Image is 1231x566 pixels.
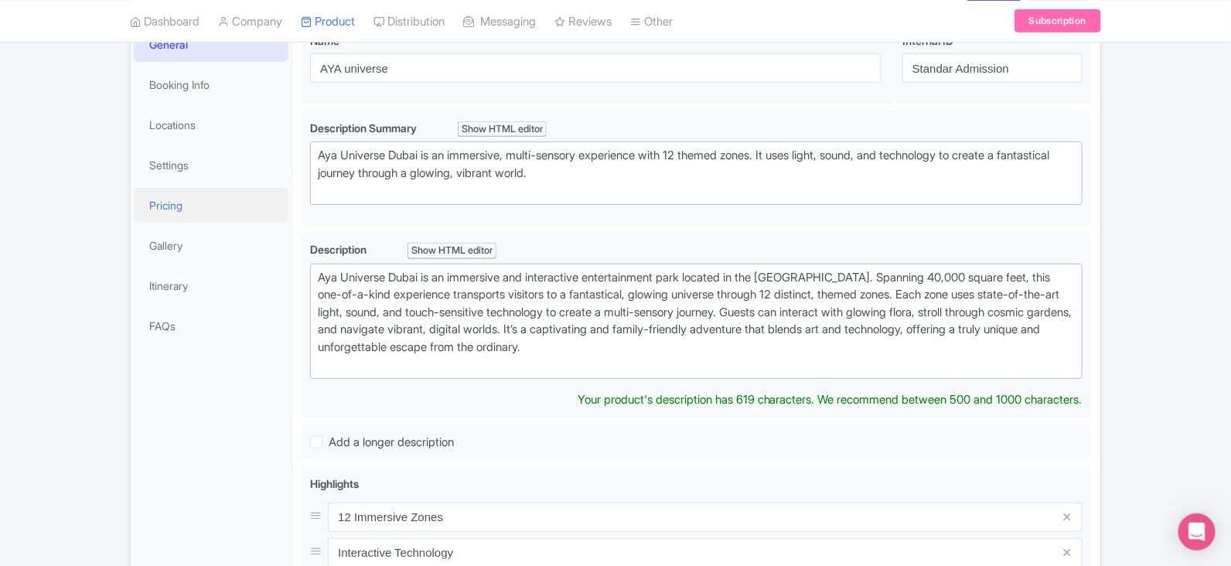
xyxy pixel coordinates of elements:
div: Open Intercom Messenger [1178,513,1216,551]
a: Locations [134,107,288,142]
span: Add a longer description [329,435,454,449]
a: Pricing [134,188,288,223]
a: General [134,27,288,62]
span: Highlights [310,477,359,490]
a: Booking Info [134,67,288,102]
div: Show HTML editor [407,243,496,259]
a: Subscription [1014,9,1101,32]
a: Settings [134,148,288,182]
span: Description [310,243,369,256]
div: Aya Universe Dubai is an immersive, multi-sensory experience with 12 themed zones. It uses light,... [318,147,1075,199]
div: Show HTML editor [458,121,547,138]
a: FAQs [134,309,288,343]
span: Description Summary [310,121,419,135]
a: Gallery [134,228,288,263]
div: Aya Universe Dubai is an immersive and interactive entertainment park located in the [GEOGRAPHIC_... [318,269,1075,373]
a: Itinerary [134,268,288,303]
div: Your product's description has 619 characters. We recommend between 500 and 1000 characters. [578,391,1083,409]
